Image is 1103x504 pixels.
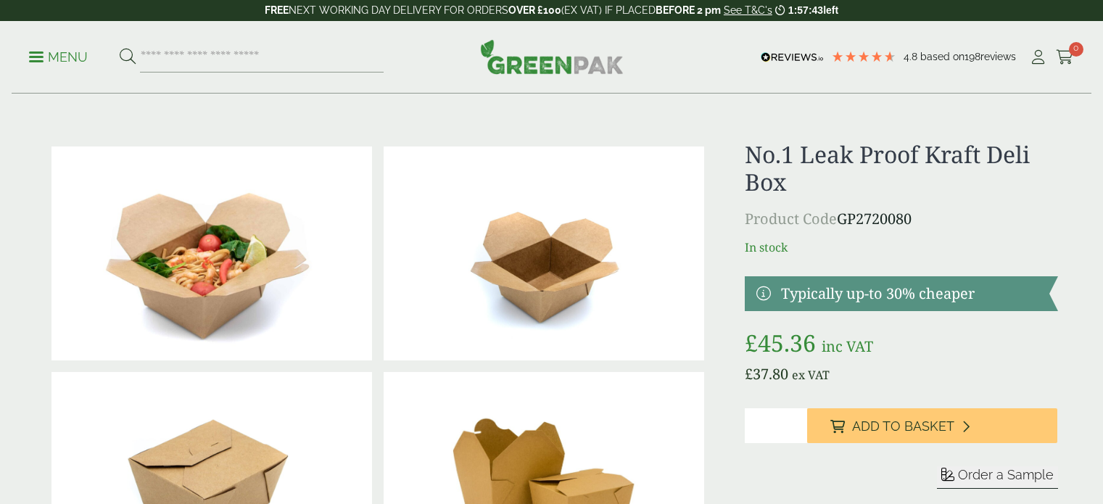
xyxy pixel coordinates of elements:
i: Cart [1056,50,1074,65]
button: Add to Basket [807,408,1057,443]
p: GP2720080 [745,208,1057,230]
a: 0 [1056,46,1074,68]
img: REVIEWS.io [761,52,824,62]
p: Menu [29,49,88,66]
button: Order a Sample [937,466,1058,489]
span: reviews [980,51,1016,62]
div: 4.79 Stars [831,50,896,63]
bdi: 37.80 [745,364,788,384]
a: Menu [29,49,88,63]
a: See T&C's [724,4,772,16]
strong: BEFORE 2 pm [656,4,721,16]
img: GreenPak Supplies [480,39,624,74]
span: 198 [964,51,980,62]
strong: FREE [265,4,289,16]
span: inc VAT [822,336,873,356]
img: Deli Box No1 Open [384,146,704,360]
span: £ [745,364,753,384]
span: 0 [1069,42,1083,57]
span: Order a Sample [958,467,1054,482]
span: Add to Basket [852,418,954,434]
p: In stock [745,239,1057,256]
h1: No.1 Leak Proof Kraft Deli Box [745,141,1057,197]
span: left [823,4,838,16]
i: My Account [1029,50,1047,65]
span: 4.8 [904,51,920,62]
span: Based on [920,51,964,62]
span: ex VAT [792,367,830,383]
bdi: 45.36 [745,327,816,358]
img: No 1 Deli Box With Prawn Noodles [51,146,372,360]
span: £ [745,327,758,358]
span: Product Code [745,209,837,228]
span: 1:57:43 [788,4,823,16]
strong: OVER £100 [508,4,561,16]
